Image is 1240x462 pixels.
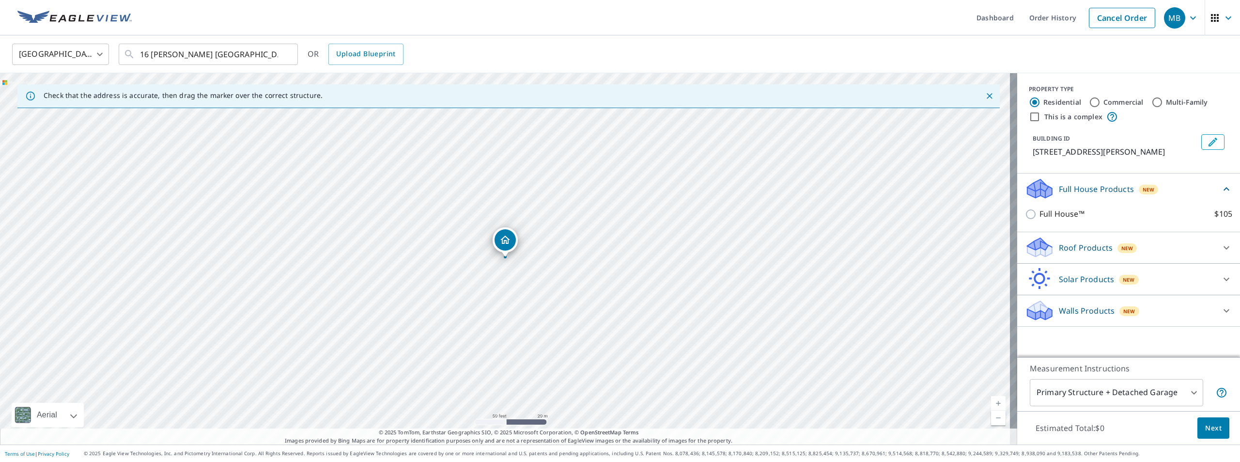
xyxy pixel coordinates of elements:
a: Terms [623,429,639,436]
p: | [5,451,69,457]
a: Current Level 19, Zoom Out [991,411,1006,425]
div: OR [308,44,403,65]
div: [GEOGRAPHIC_DATA] [12,41,109,68]
div: Walls ProductsNew [1025,299,1232,322]
span: Next [1205,422,1222,434]
p: $105 [1214,208,1232,220]
span: New [1143,186,1155,193]
div: Aerial [34,403,60,427]
a: Privacy Policy [38,450,69,457]
label: This is a complex [1044,112,1102,122]
label: Residential [1043,97,1081,107]
div: Full House ProductsNew [1025,177,1232,200]
span: Your report will include the primary structure and a detached garage if one exists. [1216,387,1227,398]
p: Estimated Total: $0 [1028,417,1112,439]
a: Cancel Order [1089,8,1155,28]
span: New [1121,244,1133,252]
span: Upload Blueprint [336,48,395,60]
a: Terms of Use [5,450,35,457]
label: Multi-Family [1166,97,1208,107]
p: Roof Products [1059,242,1113,254]
p: © 2025 Eagle View Technologies, Inc. and Pictometry International Corp. All Rights Reserved. Repo... [84,450,1235,457]
p: [STREET_ADDRESS][PERSON_NAME] [1033,146,1197,158]
a: Upload Blueprint [328,44,403,65]
div: Aerial [12,403,84,427]
a: Current Level 19, Zoom In [991,396,1006,411]
div: PROPERTY TYPE [1029,85,1228,94]
div: Roof ProductsNew [1025,236,1232,259]
span: © 2025 TomTom, Earthstar Geographics SIO, © 2025 Microsoft Corporation, © [379,429,639,437]
input: Search by address or latitude-longitude [140,41,278,68]
div: Dropped pin, building 1, Residential property, 1 Wherry Ct Portsmouth, VA 23702 [493,227,518,257]
button: Edit building 1 [1201,134,1224,150]
div: MB [1164,7,1185,29]
p: Measurement Instructions [1030,363,1227,374]
div: Primary Structure + Detached Garage [1030,379,1203,406]
p: Full House™ [1039,208,1085,220]
span: New [1123,276,1135,284]
p: Solar Products [1059,273,1114,285]
p: Walls Products [1059,305,1115,317]
div: Solar ProductsNew [1025,268,1232,291]
p: Full House Products [1059,183,1134,195]
a: OpenStreetMap [580,429,621,436]
p: Check that the address is accurate, then drag the marker over the correct structure. [44,91,323,100]
img: EV Logo [17,11,132,25]
button: Next [1197,417,1229,439]
button: Close [983,90,996,102]
label: Commercial [1103,97,1144,107]
span: New [1123,307,1135,315]
p: BUILDING ID [1033,134,1070,143]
